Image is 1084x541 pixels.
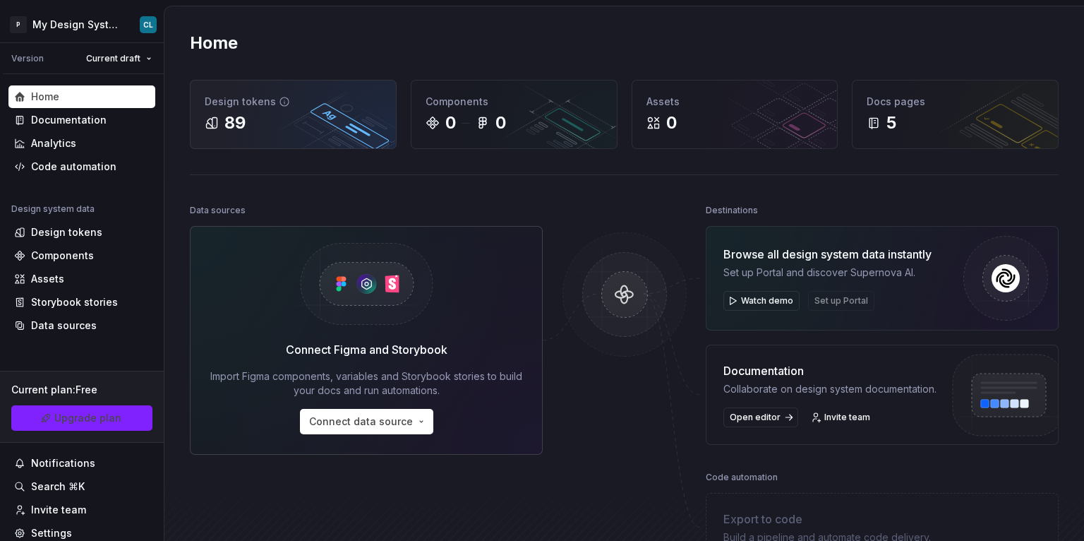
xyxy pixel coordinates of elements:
div: My Design System [32,18,123,32]
div: Data sources [190,201,246,220]
div: Components [426,95,603,109]
div: Export to code [723,511,931,528]
a: Analytics [8,132,155,155]
div: Search ⌘K [31,480,85,494]
div: 0 [445,112,456,134]
button: Current draft [80,49,158,69]
button: Search ⌘K [8,475,155,498]
a: Components [8,244,155,267]
div: CL [143,19,153,30]
div: Assets [31,272,64,286]
button: PMy Design SystemCL [3,9,161,40]
div: Documentation [723,362,937,379]
div: Home [31,90,59,104]
a: Code automation [8,155,155,178]
span: Watch demo [741,295,793,307]
div: Browse all design system data instantly [723,246,932,263]
button: Connect data source [300,409,433,434]
button: Watch demo [723,291,800,311]
a: Invite team [8,499,155,521]
div: Collaborate on design system documentation. [723,382,937,396]
div: Invite team [31,503,86,517]
div: 5 [886,112,896,134]
div: Data sources [31,319,97,333]
div: Design system data [11,203,95,215]
button: Notifications [8,452,155,475]
div: Connect Figma and Storybook [286,341,447,358]
div: Code automation [31,160,116,174]
a: Assets [8,268,155,290]
div: Documentation [31,113,107,127]
a: Invite team [807,408,877,427]
span: Open editor [730,412,781,423]
a: Open editor [723,408,798,427]
a: Design tokens89 [190,80,397,149]
a: Design tokens [8,221,155,244]
div: Current plan : Free [11,383,152,397]
div: 89 [224,112,246,134]
a: Home [8,85,155,108]
div: Components [31,249,94,263]
a: Documentation [8,109,155,131]
h2: Home [190,32,238,54]
div: Code automation [706,468,778,487]
a: Components00 [411,80,618,149]
div: Design tokens [31,225,102,239]
a: Docs pages5 [852,80,1059,149]
div: Settings [31,526,72,540]
span: Invite team [824,412,870,423]
div: 0 [495,112,506,134]
a: Assets0 [632,80,838,149]
div: Destinations [706,201,758,220]
div: Docs pages [867,95,1044,109]
div: 0 [666,112,677,134]
a: Storybook stories [8,291,155,314]
span: Current draft [86,53,140,64]
span: Upgrade plan [54,411,121,425]
div: Set up Portal and discover Supernova AI. [723,266,932,280]
div: Storybook stories [31,295,118,309]
span: Connect data source [309,415,413,429]
div: Import Figma components, variables and Storybook stories to build your docs and run automations. [210,369,522,398]
a: Upgrade plan [11,405,152,431]
div: Design tokens [205,95,382,109]
a: Data sources [8,314,155,337]
div: Analytics [31,136,76,150]
div: Notifications [31,456,95,470]
div: Version [11,53,44,64]
div: Assets [646,95,824,109]
div: P [10,16,27,33]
